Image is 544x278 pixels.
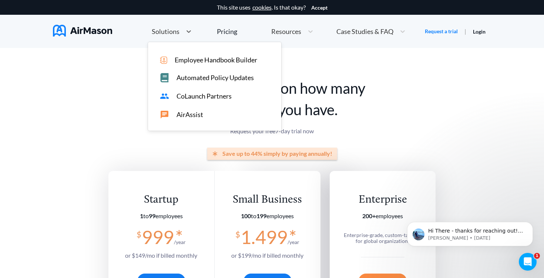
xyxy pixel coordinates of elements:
[231,213,303,219] section: employees
[235,227,240,239] span: $
[177,111,203,119] span: AirAssist
[177,74,254,82] span: Automated Policy Updates
[336,28,393,35] span: Case Studies & FAQ
[362,212,376,219] b: 200+
[175,56,257,64] span: Employee Handbook Builder
[222,150,332,157] span: Save up to 44% simply by paying annually!
[311,5,328,11] button: Accept cookies
[473,28,486,35] a: Login
[271,28,301,35] span: Resources
[125,252,197,259] span: or $ 149 /mo if billed monthly
[217,25,237,38] a: Pricing
[231,252,303,259] span: or $ 199 /mo if billed monthly
[425,28,458,35] a: Request a trial
[125,193,197,207] div: Startup
[519,253,537,271] iframe: Intercom live chat
[217,28,237,35] div: Pricing
[137,227,141,239] span: $
[340,213,426,219] section: employees
[177,92,232,100] span: CoLaunch Partners
[396,206,544,258] iframe: Intercom notifications message
[108,128,436,134] p: Request your free 7 -day trial now
[152,28,179,35] span: Solutions
[53,25,112,37] img: AirMason Logo
[142,226,174,248] span: 999
[160,56,167,64] img: icon
[252,4,272,11] a: cookies
[149,212,155,219] b: 99
[140,212,155,219] span: to
[140,212,143,219] b: 1
[340,193,426,207] div: Enterprise
[241,212,251,219] b: 100
[344,232,422,244] span: Enterprise-grade, custom-tailored for global organizations
[241,226,288,248] span: 1.499
[32,28,128,35] p: Message from Justin, sent 1w ago
[464,28,466,35] span: |
[241,212,266,219] span: to
[534,253,540,259] span: 1
[32,21,127,57] span: Hi There - thanks for reaching out! I can share more samples if you'd like. Are you looking to bu...
[108,78,436,120] h1: Pricing is based on how many employees you have.
[256,212,266,219] b: 199
[125,213,197,219] section: employees
[231,193,303,207] div: Small Business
